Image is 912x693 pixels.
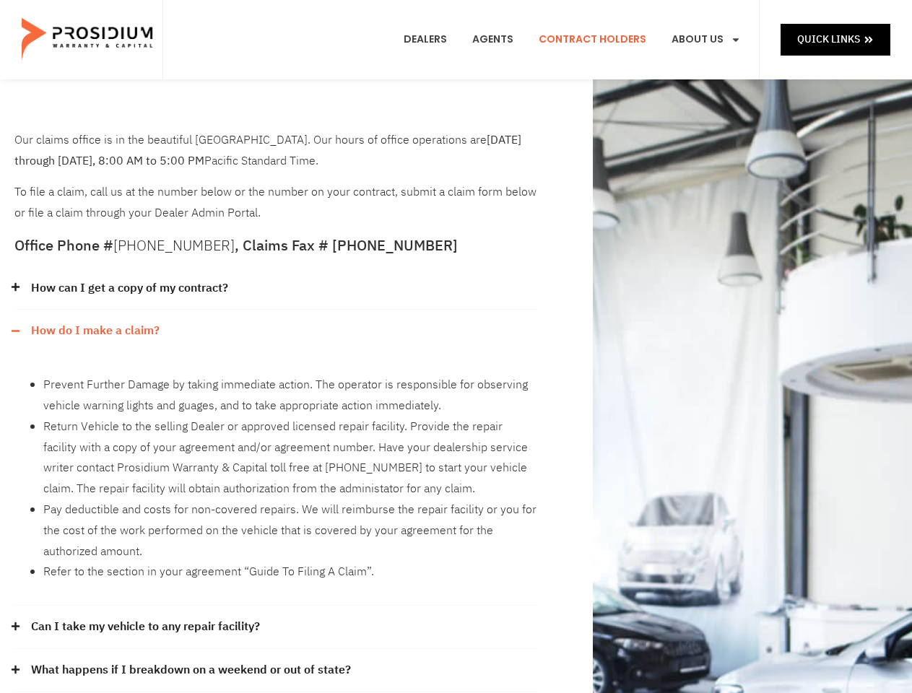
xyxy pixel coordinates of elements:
[14,352,539,606] div: How do I make a claim?
[461,13,524,66] a: Agents
[43,500,539,562] li: Pay deductible and costs for non-covered repairs. We will reimburse the repair facility or you fo...
[14,238,539,253] h5: Office Phone # , Claims Fax # [PHONE_NUMBER]
[661,13,752,66] a: About Us
[393,13,458,66] a: Dealers
[43,375,539,417] li: Prevent Further Damage by taking immediate action. The operator is responsible for observing vehi...
[14,130,539,224] div: To file a claim, call us at the number below or the number on your contract, submit a claim form ...
[797,30,860,48] span: Quick Links
[113,235,235,256] a: [PHONE_NUMBER]
[31,660,351,681] a: What happens if I breakdown on a weekend or out of state?
[14,310,539,352] div: How do I make a claim?
[781,24,890,55] a: Quick Links
[14,267,539,310] div: How can I get a copy of my contract?
[31,616,260,637] a: Can I take my vehicle to any repair facility?
[528,13,657,66] a: Contract Holders
[31,278,228,299] a: How can I get a copy of my contract?
[31,321,160,341] a: How do I make a claim?
[43,562,539,583] li: Refer to the section in your agreement “Guide To Filing A Claim”.
[14,649,539,692] div: What happens if I breakdown on a weekend or out of state?
[14,130,539,172] p: Our claims office is in the beautiful [GEOGRAPHIC_DATA]. Our hours of office operations are Pacif...
[43,417,539,500] li: Return Vehicle to the selling Dealer or approved licensed repair facility. Provide the repair fac...
[393,13,752,66] nav: Menu
[14,606,539,649] div: Can I take my vehicle to any repair facility?
[14,131,521,170] b: [DATE] through [DATE], 8:00 AM to 5:00 PM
